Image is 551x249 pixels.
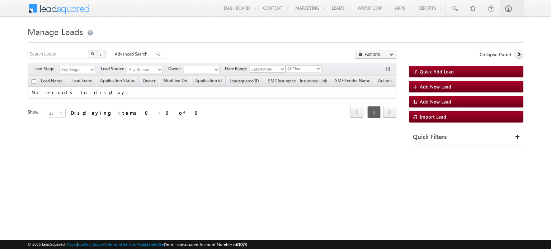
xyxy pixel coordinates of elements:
[33,66,60,72] span: Lead Stage
[383,106,396,118] a: next
[375,77,396,86] span: Actions
[28,26,83,37] span: Manage Leads
[160,77,191,86] a: Modified On
[137,242,164,246] a: Acceptable Use
[67,242,77,246] a: About
[355,50,396,59] button: Actions
[108,242,136,246] a: Terms of Service
[226,77,263,86] a: Leadsquared ID
[420,83,451,90] span: Add New Lead
[48,109,60,117] span: 25
[37,77,66,86] a: Lead Name
[32,79,36,84] input: Check all records
[28,109,42,115] div: Show
[100,78,135,83] span: Application Status
[420,68,454,75] span: Quick Add Lead
[71,109,202,117] div: Displaying items 0 - 0 of 0
[78,242,107,246] a: Contact Support
[236,242,247,247] span: 61073
[335,78,370,83] span: SME Lender Name
[28,87,396,99] td: No records to display.
[420,114,446,120] span: Import Lead
[91,52,94,56] img: Search
[96,77,138,86] a: Application Status
[165,242,247,247] span: Your Leadsquared Account Number is
[28,241,247,248] span: © 2025 LeadSquared | | | | |
[331,77,374,86] a: SME Lender Name
[367,106,381,118] span: 1
[192,77,225,86] a: Application id
[225,66,250,72] span: Date Range
[168,66,184,72] span: Owner
[115,51,150,57] span: Advanced Search
[60,111,65,114] span: select
[195,78,222,83] span: Application id
[268,78,327,83] span: SME Insurance - Insurance Link
[350,106,363,118] a: prev
[97,50,105,58] button: ?
[101,66,127,72] span: Lead Source
[409,130,524,144] div: Quick Filters
[71,78,92,83] span: Lead Score
[420,99,451,105] span: Add New Lead
[68,77,96,86] a: Lead Score
[163,78,187,83] span: Modified On
[99,51,103,57] span: ?
[143,78,155,83] span: Owner
[480,51,511,58] span: Collapse Panel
